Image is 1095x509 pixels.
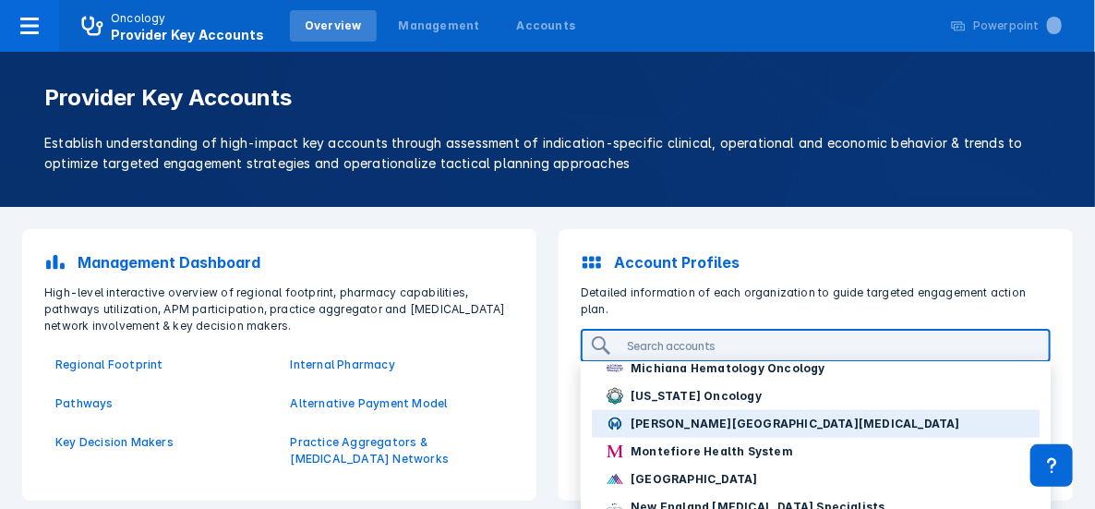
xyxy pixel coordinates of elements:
img: moffitt-cancer-center.png [607,416,623,432]
img: minnesota-oncology.png [607,388,623,405]
div: Contact Support [1030,444,1073,487]
p: [PERSON_NAME][GEOGRAPHIC_DATA][MEDICAL_DATA] [631,416,960,432]
input: Search accounts [620,331,1049,360]
div: Accounts [517,18,576,34]
h1: Provider Key Accounts [44,85,1051,111]
p: Michiana Hematology Oncology [631,360,825,377]
p: Account Profiles [614,251,740,273]
button: Michiana Hematology Oncology [592,355,1040,382]
div: Powerpoint [973,18,1062,34]
button: [US_STATE] Oncology [592,382,1040,410]
a: Key Decision Makers [55,434,269,451]
a: Management [384,10,495,42]
img: montefiore-medical-center.png [607,443,623,460]
img: mount-sinai-hospital.png [607,471,623,488]
p: Management Dashboard [78,251,260,273]
a: Pathways [55,395,269,412]
button: Montefiore Health System [592,438,1040,466]
a: Overview [290,10,377,42]
a: Regional Footprint [55,357,269,373]
a: Management Dashboard [33,240,525,285]
div: Overview [305,18,362,34]
a: Alternative Payment Model [291,395,504,412]
p: Montefiore Health System [631,443,793,460]
p: Oncology [111,10,166,27]
img: michiana-hematology-oncology.png [607,360,623,377]
div: Management [399,18,480,34]
a: Internal Pharmacy [291,357,504,373]
button: [PERSON_NAME][GEOGRAPHIC_DATA][MEDICAL_DATA] [592,410,1040,438]
p: High-level interactive overview of regional footprint, pharmacy capabilities, pathways utilizatio... [33,285,525,334]
a: Practice Aggregators & [MEDICAL_DATA] Networks [291,434,504,467]
button: [GEOGRAPHIC_DATA] [592,466,1040,493]
a: Account Profiles [570,240,1062,285]
p: Detailed information of each organization to guide targeted engagement action plan. [570,285,1062,318]
p: [US_STATE] Oncology [631,388,762,405]
a: View All Accounts [570,373,1062,412]
p: Establish understanding of high-impact key accounts through assessment of indication-specific cli... [44,133,1051,174]
span: Provider Key Accounts [111,27,264,42]
a: Accounts [502,10,591,42]
p: [GEOGRAPHIC_DATA] [631,471,757,488]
